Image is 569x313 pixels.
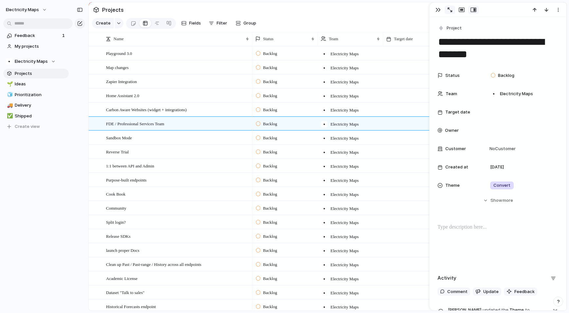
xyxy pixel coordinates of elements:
[330,79,359,85] span: Electricity Maps
[437,287,470,296] button: Comment
[106,232,131,240] span: Release SDKs
[437,195,559,206] button: Showmore
[445,109,470,115] span: Target date
[15,102,66,109] span: Delivery
[330,191,359,198] span: Electricity Maps
[473,287,501,296] button: Update
[394,36,413,42] span: Target date
[447,25,462,31] span: Project
[106,218,126,226] span: Split login?
[447,288,468,295] span: Comment
[6,92,12,98] button: 🧊
[263,191,277,198] span: Backlog
[330,93,359,99] span: Electricity Maps
[263,107,277,113] span: Backlog
[7,112,11,120] div: ✅
[330,107,359,113] span: Electricity Maps
[514,288,535,295] span: Feedback
[263,247,277,254] span: Backlog
[3,5,50,15] button: Electricity Maps
[330,248,359,254] span: Electricity Maps
[263,233,277,240] span: Backlog
[6,7,39,13] span: Electricity Maps
[445,164,468,170] span: Created at
[263,121,277,127] span: Backlog
[445,182,460,189] span: Theme
[114,36,124,42] span: Name
[101,4,125,16] span: Projects
[3,31,69,41] a: Feedback1
[106,148,129,155] span: Reverse Trial
[330,205,359,212] span: Electricity Maps
[106,303,156,310] span: Historical Forecasts endpoint
[330,234,359,240] span: Electricity Maps
[330,219,359,226] span: Electricity Maps
[3,100,69,110] div: 🚚Delivery
[6,102,12,109] button: 🚚
[106,120,164,127] span: FDE / Professional Services Team
[106,260,201,268] span: Clean up Past / Past-range / History across all endpoints
[445,127,459,134] span: Owner
[6,113,12,119] button: ✅
[15,58,48,65] span: Electricity Maps
[263,93,277,99] span: Backlog
[15,81,66,87] span: Ideas
[263,304,277,310] span: Backlog
[263,275,277,282] span: Backlog
[15,43,66,50] span: My projects
[106,49,132,57] span: Playground 3.0
[62,32,66,39] span: 1
[106,92,139,99] span: Home Assistant 2.0
[263,205,277,212] span: Backlog
[330,262,359,268] span: Electricity Maps
[96,20,111,26] span: Create
[3,79,69,89] a: 🌱Ideas
[263,289,277,296] span: Backlog
[445,146,466,152] span: Customer
[106,134,132,141] span: Sandbox Mode
[263,36,274,42] span: Status
[500,91,533,97] span: Electricity Maps
[7,80,11,88] div: 🌱
[15,123,40,130] span: Create view
[106,106,187,113] span: Carbon Aware Websites (widget + integrations)
[106,78,137,85] span: Zapier Integration
[437,24,464,33] button: Project
[243,20,256,26] span: Group
[330,121,359,128] span: Electricity Maps
[330,149,359,156] span: Electricity Maps
[106,274,137,282] span: Academic License
[437,274,456,282] h2: Activity
[263,78,277,85] span: Backlog
[330,304,359,310] span: Electricity Maps
[263,261,277,268] span: Backlog
[3,111,69,121] a: ✅Shipped
[263,149,277,155] span: Backlog
[189,20,201,26] span: Fields
[503,197,513,204] span: more
[7,102,11,109] div: 🚚
[206,18,230,28] button: Filter
[3,90,69,100] a: 🧊Prioritization
[330,290,359,296] span: Electricity Maps
[490,164,504,170] span: [DATE]
[445,72,460,79] span: Status
[263,219,277,226] span: Backlog
[330,51,359,57] span: Electricity Maps
[483,288,499,295] span: Update
[330,177,359,184] span: Electricity Maps
[15,113,66,119] span: Shipped
[106,288,145,296] span: Dataset "Talk to sales"
[330,163,359,170] span: Electricity Maps
[329,36,338,42] span: Team
[3,122,69,131] button: Create view
[106,246,139,254] span: launch proper Docs
[6,81,12,87] button: 🌱
[15,70,66,77] span: Projects
[179,18,204,28] button: Fields
[3,42,69,51] a: My projects
[106,190,126,198] span: Cook Book
[263,64,277,71] span: Backlog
